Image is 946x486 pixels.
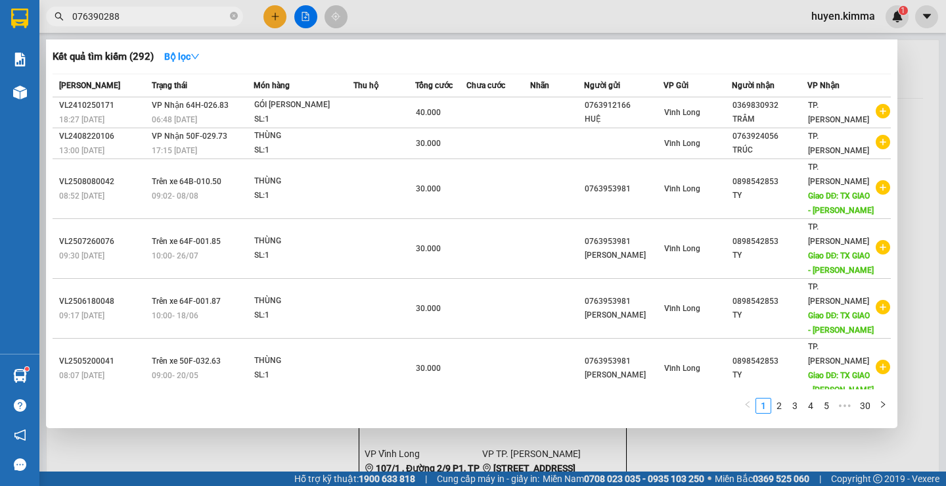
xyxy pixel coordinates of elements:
[771,398,787,414] li: 2
[584,81,620,90] span: Người gửi
[732,308,807,322] div: TY
[856,399,874,413] a: 30
[11,12,32,26] span: Gửi:
[732,249,807,262] div: TY
[254,143,353,158] div: SL: 1
[732,368,807,382] div: TY
[876,104,890,118] span: plus-circle
[11,11,103,27] div: Vĩnh Long
[254,112,353,127] div: SL: 1
[664,139,700,148] span: Vĩnh Long
[876,180,890,195] span: plus-circle
[152,115,197,124] span: 06:48 [DATE]
[416,184,441,193] span: 30.000
[834,398,855,414] li: Next 5 Pages
[59,115,104,124] span: 18:27 [DATE]
[876,135,890,149] span: plus-circle
[254,98,353,112] div: GÓI [PERSON_NAME]
[416,304,441,313] span: 30.000
[808,342,869,366] span: TP. [PERSON_NAME]
[808,222,869,246] span: TP. [PERSON_NAME]
[740,398,755,414] button: left
[879,401,887,408] span: right
[11,27,103,45] div: 0903734970
[732,112,807,126] div: TRÂM
[585,308,663,322] div: [PERSON_NAME]
[152,146,197,155] span: 17:15 [DATE]
[585,354,663,368] div: 0763953981
[152,356,221,366] span: Trên xe 50F-032.63
[59,235,148,249] div: VL2507260076
[59,295,148,308] div: VL2506180048
[416,364,441,373] span: 30.000
[112,59,217,77] div: 0789101097
[788,399,802,413] a: 3
[230,12,238,20] span: close-circle
[59,81,120,90] span: [PERSON_NAME]
[254,234,353,249] div: THÙNG
[254,249,353,263] div: SL: 1
[732,99,807,112] div: 0369830932
[732,81,775,90] span: Người nhận
[112,11,217,43] div: TP. [PERSON_NAME]
[585,99,663,112] div: 0763912166
[254,81,290,90] span: Món hàng
[808,251,874,275] span: Giao DĐ: TX GIAO - [PERSON_NAME]
[14,429,26,441] span: notification
[164,51,200,62] strong: Bộ lọc
[152,101,229,110] span: VP Nhận 64H-026.83
[664,364,700,373] span: Vĩnh Long
[415,81,453,90] span: Tổng cước
[732,189,807,203] div: TY
[11,9,28,28] img: logo-vxr
[112,12,144,26] span: Nhận:
[59,311,104,320] span: 09:17 [DATE]
[25,367,29,371] sup: 1
[10,85,105,101] div: 50.000
[14,458,26,471] span: message
[756,399,771,413] a: 1
[875,398,891,414] li: Next Page
[819,398,834,414] li: 5
[772,399,786,413] a: 2
[55,12,64,21] span: search
[254,294,353,308] div: THÙNG
[808,162,869,186] span: TP. [PERSON_NAME]
[230,11,238,23] span: close-circle
[254,129,353,143] div: THÙNG
[59,130,148,143] div: VL2408220106
[808,101,869,124] span: TP. [PERSON_NAME]
[664,184,700,193] span: Vĩnh Long
[807,81,840,90] span: VP Nhận
[808,311,874,335] span: Giao DĐ: TX GIAO - [PERSON_NAME]
[732,295,807,308] div: 0898542853
[254,174,353,189] div: THÙNG
[834,398,855,414] span: •••
[254,308,353,323] div: SL: 1
[59,146,104,155] span: 13:00 [DATE]
[13,369,27,383] img: warehouse-icon
[585,235,663,249] div: 0763953981
[808,371,874,395] span: Giao DĐ: TX GIAO - [PERSON_NAME]
[254,368,353,383] div: SL: 1
[152,371,198,380] span: 09:00 - 20/05
[10,86,51,100] span: Thu rồi :
[732,354,807,368] div: 0898542853
[664,108,700,117] span: Vĩnh Long
[875,398,891,414] button: right
[59,175,148,189] div: VL2508080042
[585,295,663,308] div: 0763953981
[152,297,221,306] span: Trên xe 64F-001.87
[152,177,221,186] span: Trên xe 64B-010.50
[744,401,752,408] span: left
[876,240,890,255] span: plus-circle
[152,311,198,320] span: 10:00 - 18/06
[876,300,890,314] span: plus-circle
[732,130,807,143] div: 0763924056
[585,249,663,262] div: [PERSON_NAME]
[59,371,104,380] span: 08:07 [DATE]
[59,191,104,201] span: 08:52 [DATE]
[13,53,27,66] img: solution-icon
[191,52,200,61] span: down
[585,182,663,196] div: 0763953981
